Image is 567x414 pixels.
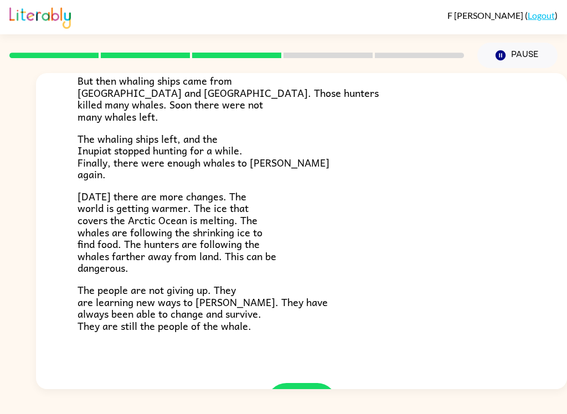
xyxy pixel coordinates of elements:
[477,43,558,68] button: Pause
[447,10,558,20] div: ( )
[78,73,379,125] span: But then whaling ships came from [GEOGRAPHIC_DATA] and [GEOGRAPHIC_DATA]. Those hunters killed ma...
[78,188,276,276] span: [DATE] there are more changes. The world is getting warmer. The ice that covers the Arctic Ocean ...
[447,10,525,20] span: F [PERSON_NAME]
[78,282,328,334] span: The people are not giving up. They are learning new ways to [PERSON_NAME]. They have always been ...
[78,131,329,183] span: The whaling ships left, and the Inupiat stopped hunting for a while. Finally, there were enough w...
[9,4,71,29] img: Literably
[528,10,555,20] a: Logout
